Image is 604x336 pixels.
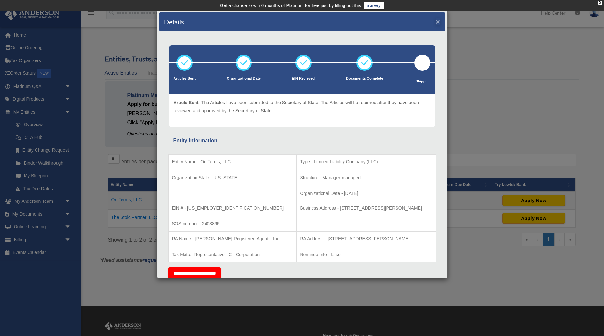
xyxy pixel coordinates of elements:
[436,18,440,25] button: ×
[300,174,432,182] p: Structure - Manager-managed
[172,158,293,166] p: Entity Name - On Terms, LLC
[598,1,602,5] div: close
[172,204,293,212] p: EIN # - [US_EMPLOYER_IDENTIFICATION_NUMBER]
[164,17,184,26] h4: Details
[300,158,432,166] p: Type - Limited Liability Company (LLC)
[220,2,361,9] div: Get a chance to win 6 months of Platinum for free just by filling out this
[227,75,261,82] p: Organizational Date
[292,75,315,82] p: EIN Recieved
[300,251,432,259] p: Nominee Info - false
[173,136,431,145] div: Entity Information
[174,99,431,114] p: The Articles have been submitted to the Secretary of State. The Articles will be returned after t...
[414,78,430,85] p: Shipped
[172,174,293,182] p: Organization State - [US_STATE]
[172,235,293,243] p: RA Name - [PERSON_NAME] Registered Agents, Inc.
[172,251,293,259] p: Tax Matter Representative - C - Corporation
[300,190,432,198] p: Organizational Date - [DATE]
[174,100,201,105] span: Article Sent -
[300,235,432,243] p: RA Address - [STREET_ADDRESS][PERSON_NAME]
[300,204,432,212] p: Business Address - [STREET_ADDRESS][PERSON_NAME]
[172,220,293,228] p: SOS number - 2403896
[364,2,384,9] a: survey
[346,75,383,82] p: Documents Complete
[174,75,196,82] p: Articles Sent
